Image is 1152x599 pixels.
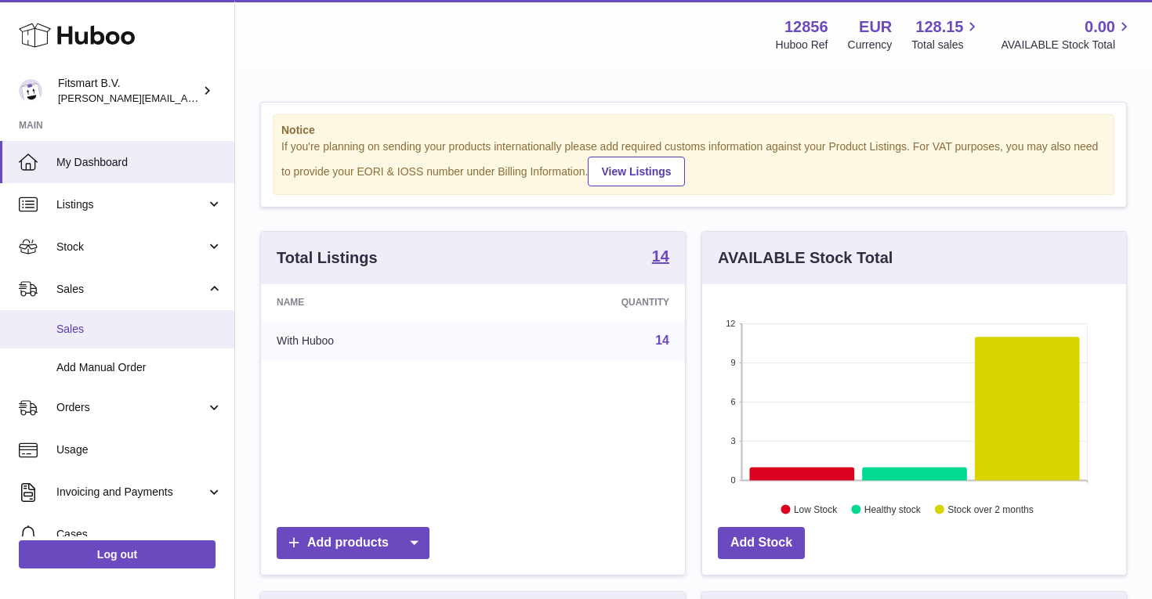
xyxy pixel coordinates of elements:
span: Sales [56,282,206,297]
span: Cases [56,527,223,542]
div: Huboo Ref [776,38,828,52]
a: View Listings [588,157,684,186]
a: Add products [277,527,429,559]
th: Name [261,284,484,320]
strong: 12856 [784,16,828,38]
th: Quantity [484,284,685,320]
span: 128.15 [915,16,963,38]
span: Total sales [911,38,981,52]
a: Log out [19,540,216,568]
div: Fitsmart B.V. [58,76,199,106]
span: AVAILABLE Stock Total [1001,38,1133,52]
span: [PERSON_NAME][EMAIL_ADDRESS][DOMAIN_NAME] [58,92,314,104]
span: Sales [56,322,223,337]
h3: AVAILABLE Stock Total [718,247,893,269]
span: My Dashboard [56,155,223,170]
strong: 14 [652,248,669,264]
text: Healthy stock [864,503,922,514]
text: 3 [730,436,735,446]
span: Add Manual Order [56,360,223,375]
a: 0.00 AVAILABLE Stock Total [1001,16,1133,52]
span: Orders [56,400,206,415]
strong: EUR [859,16,892,38]
span: Invoicing and Payments [56,485,206,500]
img: jonathan@leaderoo.com [19,79,42,103]
a: 14 [652,248,669,267]
div: Currency [848,38,893,52]
a: 14 [655,334,669,347]
td: With Huboo [261,320,484,361]
text: Low Stock [794,503,838,514]
text: 6 [730,397,735,406]
a: Add Stock [718,527,805,559]
span: Stock [56,240,206,254]
text: 12 [726,319,735,328]
text: 9 [730,358,735,367]
span: 0.00 [1085,16,1115,38]
text: Stock over 2 months [947,503,1033,514]
span: Listings [56,197,206,212]
span: Usage [56,442,223,457]
div: If you're planning on sending your products internationally please add required customs informati... [281,139,1106,186]
a: 128.15 Total sales [911,16,981,52]
text: 0 [730,475,735,485]
h3: Total Listings [277,247,378,269]
strong: Notice [281,123,1106,138]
